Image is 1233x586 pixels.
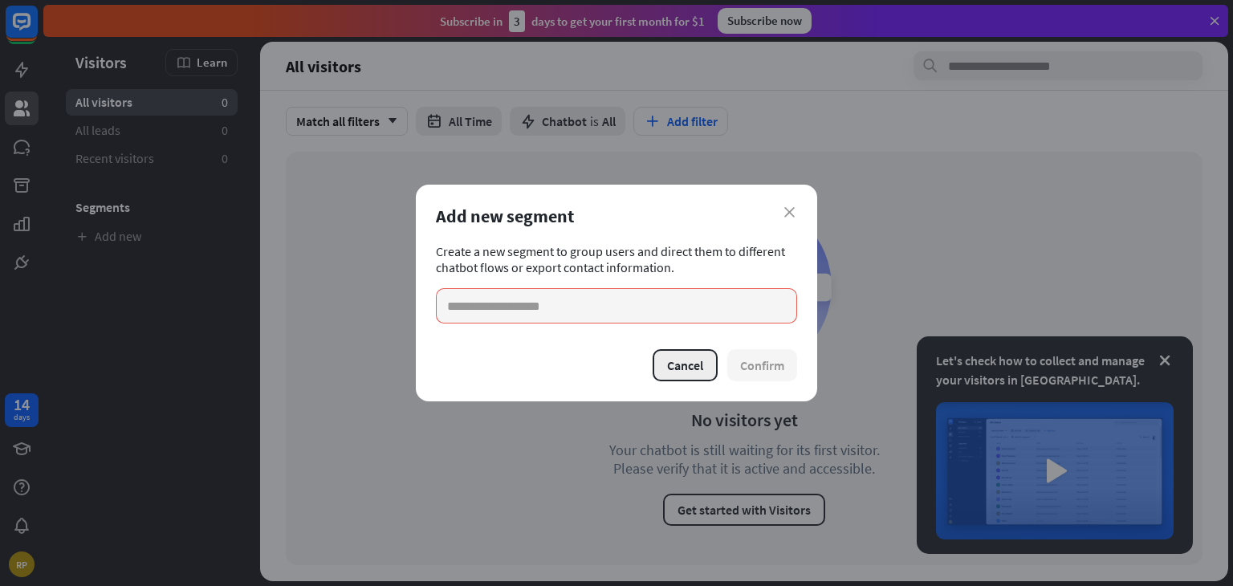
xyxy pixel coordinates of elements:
div: Create a new segment to group users and direct them to different chatbot flows or export contact ... [436,243,797,324]
button: Confirm [727,349,797,381]
div: Add new segment [436,205,797,227]
button: Cancel [653,349,718,381]
i: close [784,207,795,218]
button: Open LiveChat chat widget [13,6,61,55]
